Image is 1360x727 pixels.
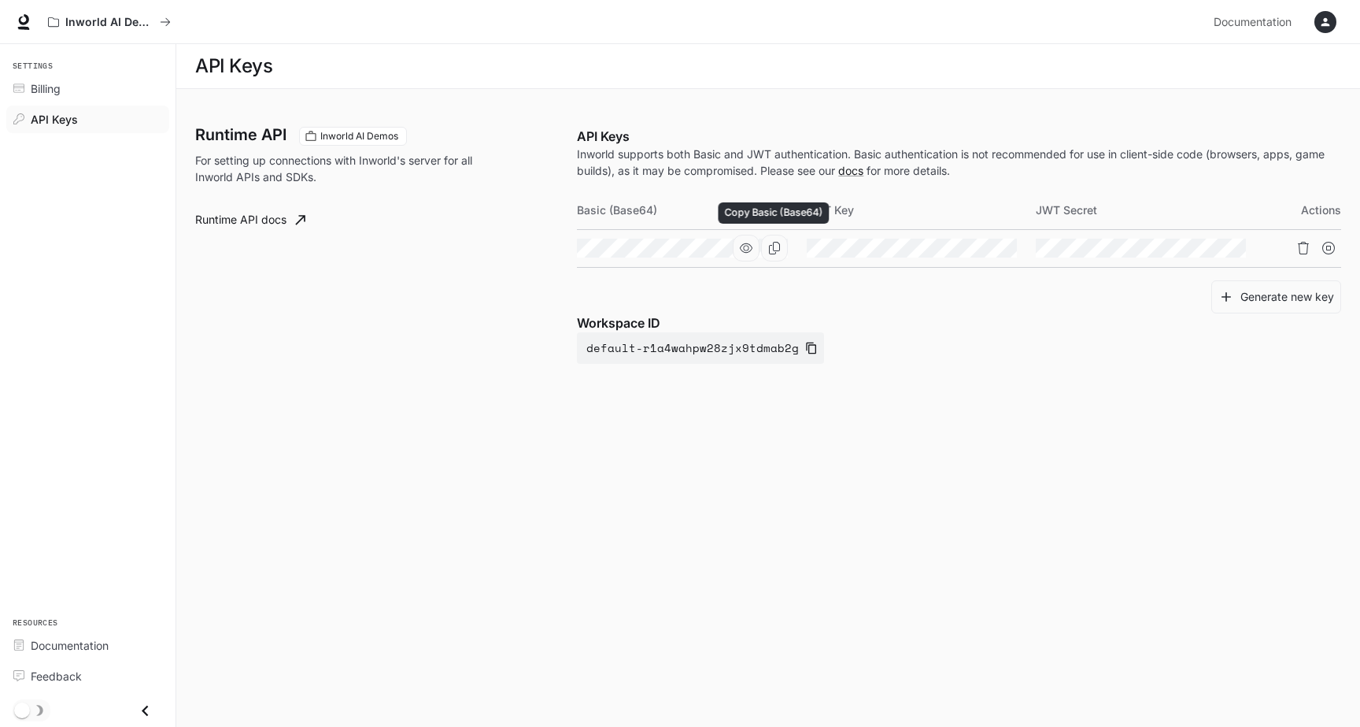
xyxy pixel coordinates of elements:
a: Feedback [6,662,169,690]
th: Actions [1265,191,1341,229]
th: JWT Secret [1036,191,1265,229]
p: Inworld AI Demos [65,16,153,29]
span: Feedback [31,668,82,684]
span: Billing [31,80,61,97]
button: default-r1a4wahpw28zjx9tdmab2g [577,332,824,364]
span: Inworld AI Demos [314,129,405,143]
a: Documentation [1207,6,1303,38]
button: Close drawer [128,695,163,727]
button: Suspend API key [1316,236,1341,261]
th: JWT Key [807,191,1036,229]
span: Documentation [31,637,109,654]
span: API Keys [31,111,78,128]
span: Dark mode toggle [14,701,30,718]
p: API Keys [577,127,1341,146]
div: These keys will apply to your current workspace only [299,127,407,146]
span: Documentation [1214,13,1292,32]
th: Basic (Base64) [577,191,806,229]
div: Copy Basic (Base64) [719,202,830,224]
button: All workspaces [41,6,178,38]
a: docs [838,164,863,177]
a: API Keys [6,106,169,133]
button: Generate new key [1211,280,1341,314]
h1: API Keys [195,50,272,82]
button: Delete API key [1291,236,1316,261]
p: Workspace ID [577,313,1341,332]
a: Billing [6,75,169,102]
p: Inworld supports both Basic and JWT authentication. Basic authentication is not recommended for u... [577,146,1341,179]
p: For setting up connections with Inworld's server for all Inworld APIs and SDKs. [195,152,472,185]
a: Runtime API docs [189,204,312,236]
button: Copy Basic (Base64) [761,235,788,261]
a: Documentation [6,632,169,659]
h3: Runtime API [195,127,286,143]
